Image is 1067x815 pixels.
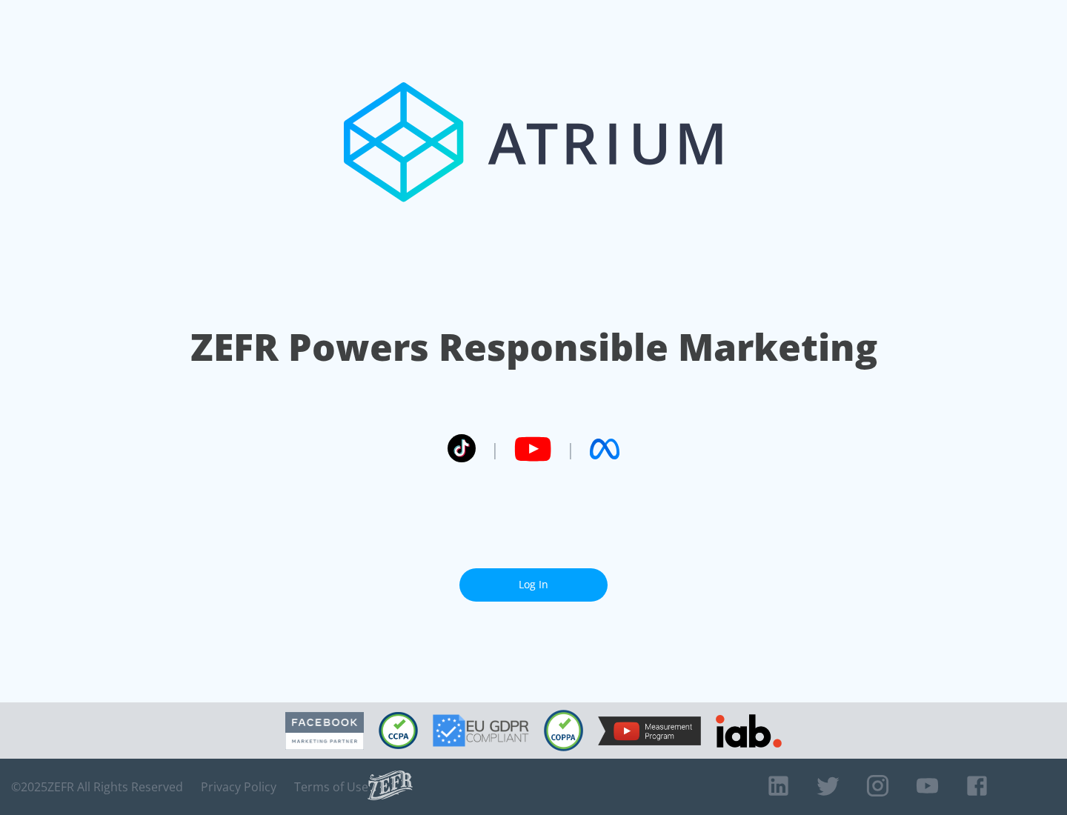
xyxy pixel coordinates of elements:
img: GDPR Compliant [433,714,529,747]
a: Log In [459,568,608,602]
img: IAB [716,714,782,748]
a: Privacy Policy [201,779,276,794]
span: | [566,438,575,460]
img: Facebook Marketing Partner [285,712,364,750]
span: © 2025 ZEFR All Rights Reserved [11,779,183,794]
img: YouTube Measurement Program [598,716,701,745]
h1: ZEFR Powers Responsible Marketing [190,322,877,373]
a: Terms of Use [294,779,368,794]
img: COPPA Compliant [544,710,583,751]
span: | [491,438,499,460]
img: CCPA Compliant [379,712,418,749]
